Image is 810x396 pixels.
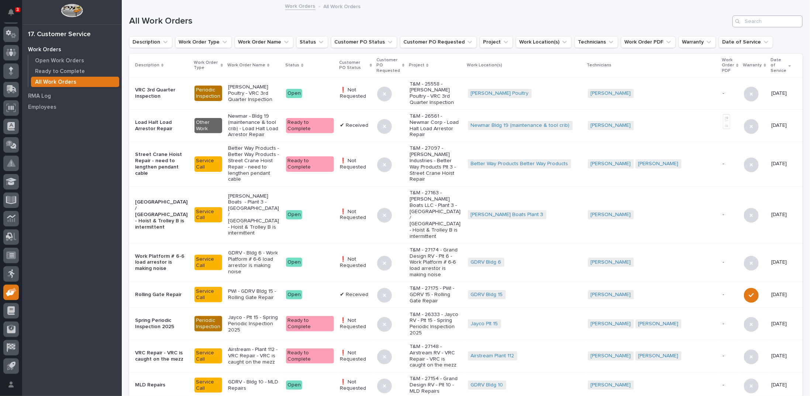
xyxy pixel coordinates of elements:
p: T&M - 27163 - [PERSON_NAME] Boats LLC - Plant 3 - [GEOGRAPHIC_DATA] / [GEOGRAPHIC_DATA] - Hoist &... [410,190,462,239]
tr: Rolling Gate RepairService CallPWI - GDRV Bldg 15 - Rolling Gate RepairOpen✔ ReceivedT&M - 27175 ... [129,282,803,308]
a: [PERSON_NAME] Poultry [471,90,529,97]
p: Work Platform # 6-6 load arrestor is making noise [135,253,189,272]
p: - [723,382,738,388]
button: Date of Service [719,36,773,48]
img: Workspace Logo [61,4,83,17]
p: Customer PO Status [339,59,368,72]
a: [PERSON_NAME] [638,161,679,167]
p: Airstream - Plant 112 - VRC Repair - VRC is caught on the mezz [228,347,280,365]
div: Ready to Complete [286,118,334,133]
div: Open [286,210,302,219]
a: [PERSON_NAME] [591,382,631,388]
h1: All Work Orders [129,16,730,27]
p: - [723,212,738,218]
p: VRC Repair - VRC is caught on the mezz [135,350,189,362]
p: Work Location(s) [467,61,503,69]
a: [PERSON_NAME] [638,321,679,327]
a: RMA Log [22,90,122,101]
p: MLD Repairs [135,382,189,388]
p: Load Halt Load Arrestor Repair [135,119,189,132]
a: Airstream Plant 112 [471,353,514,359]
div: Service Call [194,255,222,270]
a: [PERSON_NAME] [591,212,631,218]
p: ❗ Not Requested [340,350,371,362]
p: T&M - 26333 - Jayco RV - Plt 15 - Spring Periodic Inspection 2025 [410,312,462,336]
p: [DATE] [771,212,791,218]
button: Status [296,36,328,48]
div: 17. Customer Service [28,31,91,39]
div: Ready to Complete [286,316,334,331]
p: [PERSON_NAME] Poultry - VRC 3rd Quarter Inspection [228,84,280,103]
button: Notifications [3,4,19,20]
button: Description [129,36,172,48]
p: T&M - 27174 - Grand Design RV - Plt 6 - Work Platform # 6-6 load arrestor is making noise [410,247,462,278]
tr: VRC 3rd Quarter InspectionPeriodic Inspection[PERSON_NAME] Poultry - VRC 3rd Quarter InspectionOp... [129,77,803,109]
a: GDRV Bldg 6 [471,259,501,265]
p: ✔ Received [340,122,371,129]
p: Technicians [587,61,612,69]
a: Open Work Orders [28,55,122,66]
p: - [723,90,738,97]
p: T&M - 25558 - [PERSON_NAME] Poultry - VRC 3rd Quarter Inspection [410,81,462,106]
p: T&M - 27175 - PWI - GDRV 15 - Rolling Gate Repair [410,285,462,304]
a: [PERSON_NAME] [591,90,631,97]
p: Description [135,61,159,69]
p: Warranty [743,61,762,69]
p: ✔ Received [340,292,371,298]
div: Service Call [194,156,222,172]
p: [DATE] [771,382,791,388]
p: ❗ Not Requested [340,158,371,170]
a: [PERSON_NAME] [591,259,631,265]
p: T&M - 27154 - Grand Design RV - Plt 10 - MLD Repairs [410,376,462,394]
a: All Work Orders [28,77,122,87]
button: Warranty [679,36,716,48]
p: Jayco - Plt 15 - Spring Periodic Inspection 2025 [228,315,280,333]
a: [PERSON_NAME] [591,122,631,129]
input: Search [733,15,803,27]
a: Newmar Bldg 19 (maintenance & tool crib) [471,122,570,129]
p: GDRV - Bldg 10 - MLD Repairs [228,379,280,392]
a: GDRV Bldg 15 [471,292,503,298]
p: Spring Periodic Inspection 2025 [135,317,189,330]
p: [DATE] [771,161,791,167]
p: Date of Service [771,56,787,75]
a: Ready to Complete [28,66,122,76]
p: - [723,259,738,265]
a: GDRV Bldg 10 [471,382,503,388]
p: ❗ Not Requested [340,317,371,330]
p: Newmar - Bldg 19 (maintenance & tool crib) - Load Halt Load Arrestor Repair [228,113,280,138]
p: 3 [16,7,19,12]
p: GDRV - Bldg 6 - Work Platform # 6-6 load arrestor is making noise [228,250,280,275]
p: Work Order Type [194,59,219,72]
a: [PERSON_NAME] [591,292,631,298]
div: Periodic Inspection [194,86,222,101]
a: Employees [22,101,122,112]
div: Open [286,381,302,390]
tr: Spring Periodic Inspection 2025Periodic InspectionJayco - Plt 15 - Spring Periodic Inspection 202... [129,308,803,340]
a: Jayco Plt 15 [471,321,498,327]
div: Ready to Complete [286,156,334,172]
p: [DATE] [771,292,791,298]
div: Service Call [194,378,222,393]
p: [PERSON_NAME] Boats - Plant 3 - [GEOGRAPHIC_DATA] / [GEOGRAPHIC_DATA] - Hoist & Trolley B is inte... [228,193,280,237]
p: Street Crane Hoist Repair - need to lengthen pendant cable [135,152,189,176]
a: [PERSON_NAME] Boats Plant 3 [471,212,544,218]
p: Open Work Orders [35,58,84,64]
p: ❗ Not Requested [340,256,371,269]
tr: [GEOGRAPHIC_DATA] / [GEOGRAPHIC_DATA] - Hoist & Trolley B is intermittentService Call[PERSON_NAME... [129,186,803,243]
p: Employees [28,104,56,111]
div: Periodic Inspection [194,316,222,331]
button: Work Order Name [235,36,293,48]
tr: Work Platform # 6-6 load arrestor is making noiseService CallGDRV - Bldg 6 - Work Platform # 6-6 ... [129,243,803,282]
div: Ready to Complete [286,348,334,364]
a: [PERSON_NAME] [591,353,631,359]
p: - [723,321,738,327]
button: Technicians [575,36,618,48]
div: Open [286,89,302,98]
button: Work Location(s) [516,36,572,48]
p: [GEOGRAPHIC_DATA] / [GEOGRAPHIC_DATA] - Hoist & Trolley B is intermittent [135,199,189,230]
button: Customer PO Status [331,36,397,48]
div: Service Call [194,207,222,223]
p: [DATE] [771,90,791,97]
